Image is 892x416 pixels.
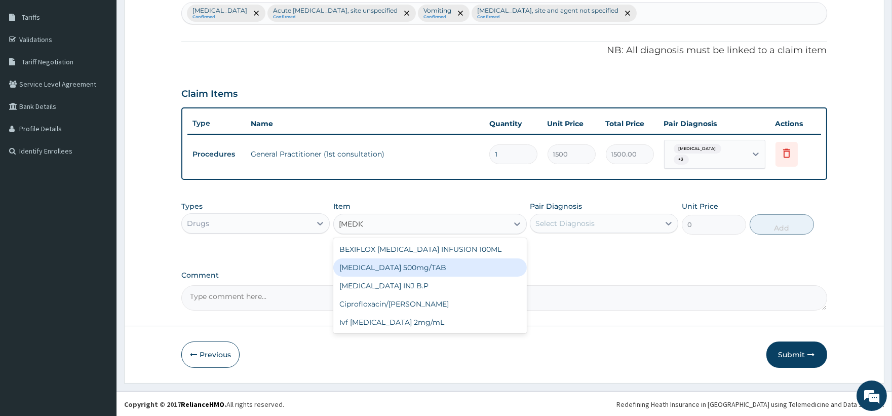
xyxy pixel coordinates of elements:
[766,342,827,368] button: Submit
[682,201,718,211] label: Unit Price
[674,155,689,165] span: + 3
[124,400,226,409] strong: Copyright © 2017 .
[192,15,247,20] small: Confirmed
[187,114,246,133] th: Type
[423,15,451,20] small: Confirmed
[423,7,451,15] p: Vomiting
[333,295,527,313] div: Ciprofloxacin/[PERSON_NAME]
[166,5,190,29] div: Minimize live chat window
[477,7,618,15] p: [MEDICAL_DATA], site and agent not specified
[246,144,484,164] td: General Practitioner (1st consultation)
[187,145,246,164] td: Procedures
[623,9,632,18] span: remove selection option
[484,114,542,134] th: Quantity
[333,313,527,331] div: Ivf [MEDICAL_DATA] 2mg/mL
[273,7,398,15] p: Acute [MEDICAL_DATA], site unspecified
[192,7,247,15] p: [MEDICAL_DATA]
[181,342,240,368] button: Previous
[530,201,582,211] label: Pair Diagnosis
[53,57,170,70] div: Chat with us now
[601,114,659,134] th: Total Price
[333,277,527,295] div: [MEDICAL_DATA] INJ B.P
[456,9,465,18] span: remove selection option
[181,44,827,57] p: NB: All diagnosis must be linked to a claim item
[181,202,203,211] label: Types
[187,218,209,229] div: Drugs
[19,51,41,76] img: d_794563401_company_1708531726252_794563401
[402,9,411,18] span: remove selection option
[181,271,827,280] label: Comment
[5,277,193,312] textarea: Type your message and hit 'Enter'
[542,114,601,134] th: Unit Price
[616,399,884,409] div: Redefining Heath Insurance in [GEOGRAPHIC_DATA] using Telemedicine and Data Science!
[59,128,140,230] span: We're online!
[246,114,484,134] th: Name
[674,144,721,154] span: [MEDICAL_DATA]
[477,15,618,20] small: Confirmed
[535,218,595,229] div: Select Diagnosis
[659,114,770,134] th: Pair Diagnosis
[333,240,527,258] div: BEXIFLOX [MEDICAL_DATA] INFUSION 100ML
[333,201,351,211] label: Item
[22,57,73,66] span: Tariff Negotiation
[181,400,224,409] a: RelianceHMO
[750,214,814,235] button: Add
[273,15,398,20] small: Confirmed
[770,114,821,134] th: Actions
[181,89,238,100] h3: Claim Items
[252,9,261,18] span: remove selection option
[22,13,40,22] span: Tariffs
[333,258,527,277] div: [MEDICAL_DATA] 500mg/TAB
